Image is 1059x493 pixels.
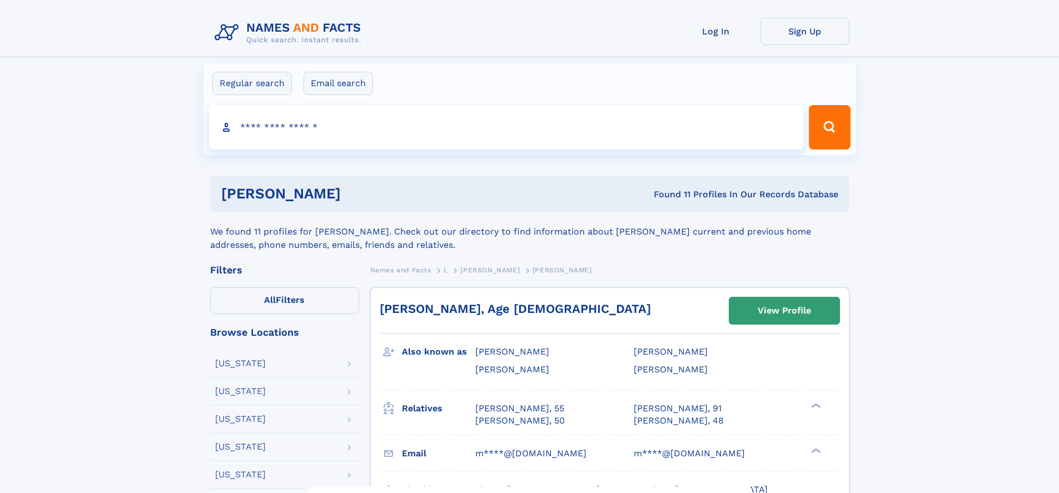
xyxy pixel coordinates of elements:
span: [PERSON_NAME] [475,346,549,357]
span: [PERSON_NAME] [475,364,549,375]
div: [US_STATE] [215,359,266,368]
div: Browse Locations [210,327,359,337]
label: Email search [304,72,373,95]
label: Filters [210,287,359,314]
div: We found 11 profiles for [PERSON_NAME]. Check out our directory to find information about [PERSON... [210,212,849,252]
span: [PERSON_NAME] [460,266,520,274]
input: search input [209,105,804,150]
span: All [264,295,276,305]
div: [US_STATE] [215,442,266,451]
a: Log In [672,18,760,45]
a: [PERSON_NAME], 55 [475,402,564,415]
img: Logo Names and Facts [210,18,370,48]
h3: Relatives [402,399,475,418]
span: L [444,266,448,274]
a: Sign Up [760,18,849,45]
h3: Also known as [402,342,475,361]
a: View Profile [729,297,839,324]
a: [PERSON_NAME], Age [DEMOGRAPHIC_DATA] [380,302,651,316]
label: Regular search [212,72,292,95]
div: View Profile [758,298,811,323]
a: [PERSON_NAME], 48 [634,415,724,427]
div: Filters [210,265,359,275]
a: L [444,263,448,277]
button: Search Button [809,105,850,150]
span: [PERSON_NAME] [634,346,708,357]
div: ❯ [808,402,822,409]
div: [US_STATE] [215,415,266,424]
div: ❯ [808,447,822,454]
span: [PERSON_NAME] [533,266,592,274]
div: [US_STATE] [215,387,266,396]
div: Found 11 Profiles In Our Records Database [497,188,838,201]
a: [PERSON_NAME], 91 [634,402,722,415]
h3: Email [402,444,475,463]
a: [PERSON_NAME], 50 [475,415,565,427]
h1: [PERSON_NAME] [221,187,498,201]
span: [PERSON_NAME] [634,364,708,375]
a: [PERSON_NAME] [460,263,520,277]
div: [US_STATE] [215,470,266,479]
a: Names and Facts [370,263,431,277]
